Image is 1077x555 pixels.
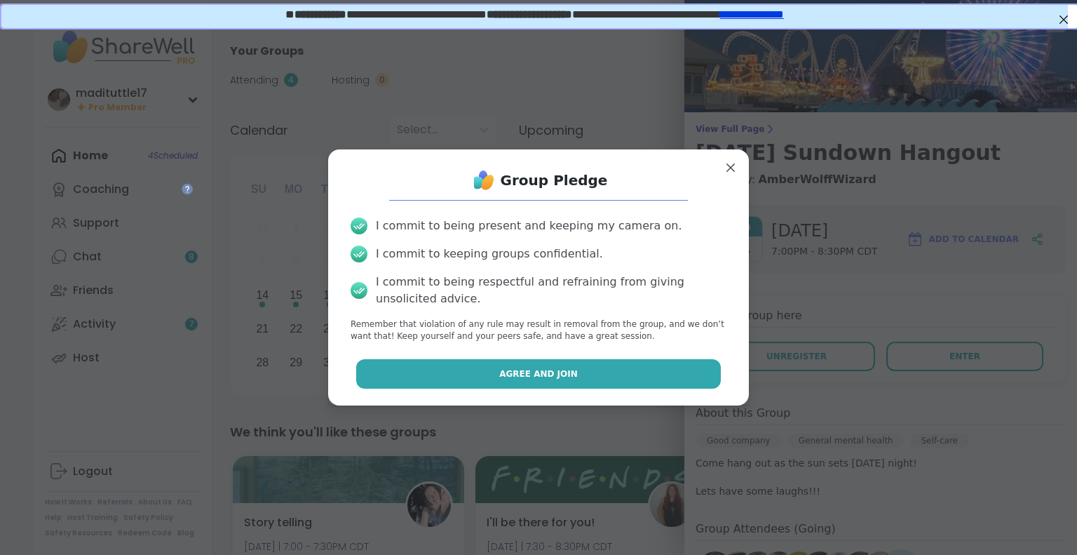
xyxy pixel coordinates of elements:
iframe: Spotlight [182,183,193,194]
div: I commit to being present and keeping my camera on. [376,218,682,234]
img: ShareWell Logo [470,166,498,194]
button: Agree and Join [356,359,722,389]
p: Remember that violation of any rule may result in removal from the group, and we don’t want that!... [351,319,726,342]
div: I commit to keeping groups confidential. [376,246,603,262]
div: I commit to being respectful and refraining from giving unsolicited advice. [376,274,726,307]
span: Agree and Join [499,368,578,380]
h1: Group Pledge [501,170,608,190]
